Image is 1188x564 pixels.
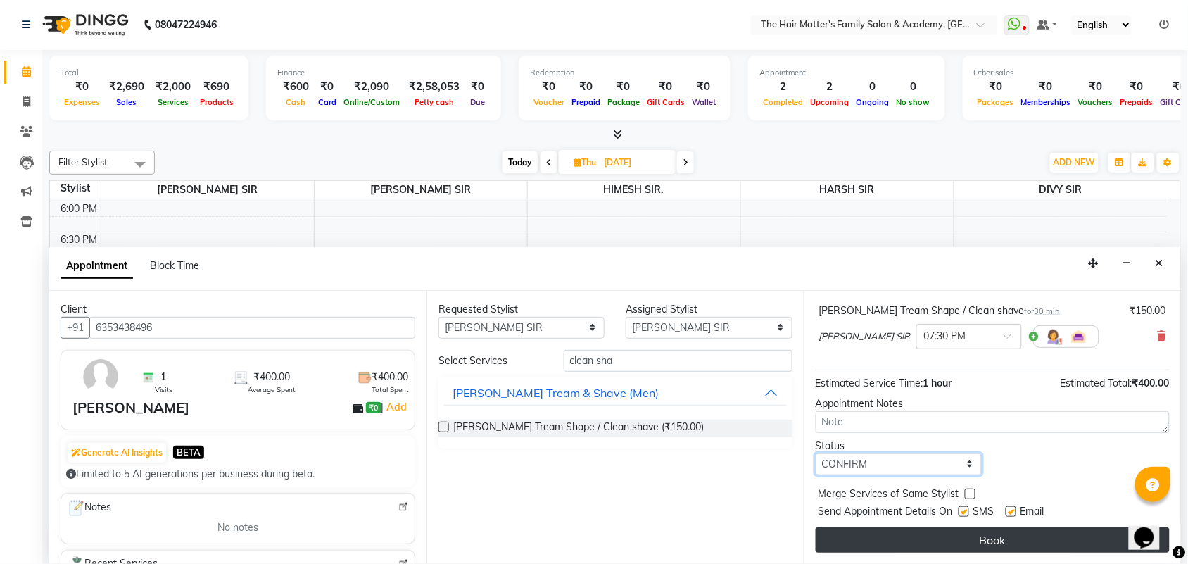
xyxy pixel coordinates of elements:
[372,384,409,395] span: Total Spent
[150,79,196,95] div: ₹2,000
[277,67,490,79] div: Finance
[196,79,237,95] div: ₹690
[688,97,719,107] span: Wallet
[893,97,934,107] span: No show
[196,97,237,107] span: Products
[340,79,403,95] div: ₹2,090
[974,79,1018,95] div: ₹0
[570,157,600,168] span: Thu
[759,97,807,107] span: Completed
[173,446,204,459] span: BETA
[503,151,538,173] span: Today
[528,181,740,199] span: HIMESH SIR.
[58,232,101,247] div: 6:30 PM
[530,97,568,107] span: Voucher
[61,317,90,339] button: +91
[604,79,643,95] div: ₹0
[1025,306,1061,316] small: for
[1020,504,1044,522] span: Email
[453,420,704,437] span: [PERSON_NAME] Tream Shape / Clean shave (₹150.00)
[1045,328,1062,345] img: Hairdresser.png
[277,79,315,95] div: ₹600
[568,97,604,107] span: Prepaid
[438,302,605,317] div: Requested Stylist
[1075,97,1117,107] span: Vouchers
[816,527,1170,553] button: Book
[604,97,643,107] span: Package
[893,79,934,95] div: 0
[600,152,670,173] input: 2025-09-04
[1054,157,1095,168] span: ADD NEW
[1117,79,1157,95] div: ₹0
[643,97,688,107] span: Gift Cards
[36,5,132,44] img: logo
[453,384,659,401] div: [PERSON_NAME] Tream & Shave (Men)
[853,79,893,95] div: 0
[819,330,911,344] span: [PERSON_NAME] SIR
[923,377,952,389] span: 1 hour
[1130,303,1166,318] div: ₹150.00
[853,97,893,107] span: Ongoing
[816,439,982,453] div: Status
[217,520,258,535] span: No notes
[411,97,457,107] span: Petty cash
[819,303,1061,318] div: [PERSON_NAME] Tream Shape / Clean shave
[58,156,108,168] span: Filter Stylist
[154,97,192,107] span: Services
[61,67,237,79] div: Total
[974,97,1018,107] span: Packages
[807,79,853,95] div: 2
[1117,97,1157,107] span: Prepaids
[253,370,290,384] span: ₹400.00
[530,79,568,95] div: ₹0
[61,97,103,107] span: Expenses
[759,79,807,95] div: 2
[372,370,408,384] span: ₹400.00
[155,384,172,395] span: Visits
[340,97,403,107] span: Online/Custom
[1070,328,1087,345] img: Interior.png
[366,402,381,413] span: ₹0
[315,97,340,107] span: Card
[465,79,490,95] div: ₹0
[61,302,415,317] div: Client
[384,399,409,415] a: Add
[1018,97,1075,107] span: Memberships
[643,79,688,95] div: ₹0
[68,443,166,463] button: Generate AI Insights
[72,397,189,418] div: [PERSON_NAME]
[428,353,553,368] div: Select Services
[50,181,101,196] div: Stylist
[61,253,133,279] span: Appointment
[160,370,166,384] span: 1
[816,377,923,389] span: Estimated Service Time:
[150,259,199,272] span: Block Time
[819,487,959,504] span: Merge Services of Same Stylist
[759,67,934,79] div: Appointment
[66,467,410,482] div: Limited to 5 AI generations per business during beta.
[1050,153,1099,173] button: ADD NEW
[973,504,994,522] span: SMS
[101,181,314,199] span: [PERSON_NAME] SIR
[444,380,787,406] button: [PERSON_NAME] Tream & Shave (Men)
[67,499,111,518] span: Notes
[58,201,101,216] div: 6:00 PM
[248,384,296,395] span: Average Spent
[381,399,409,415] span: |
[113,97,141,107] span: Sales
[403,79,465,95] div: ₹2,58,053
[1075,79,1117,95] div: ₹0
[315,79,340,95] div: ₹0
[155,5,217,44] b: 08047224946
[816,396,1170,411] div: Appointment Notes
[1061,377,1132,389] span: Estimated Total:
[564,350,792,372] input: Search by service name
[741,181,954,199] span: HARSH SIR
[954,181,1168,199] span: DIVY SIR
[568,79,604,95] div: ₹0
[1149,253,1170,275] button: Close
[283,97,310,107] span: Cash
[1035,306,1061,316] span: 30 min
[467,97,488,107] span: Due
[1132,377,1170,389] span: ₹400.00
